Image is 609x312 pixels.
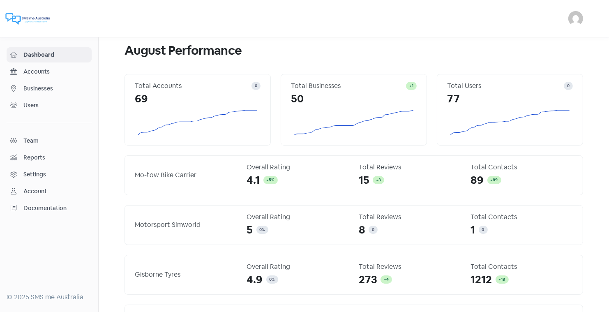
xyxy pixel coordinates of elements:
[23,204,88,213] span: Documentation
[135,270,237,280] div: Gisborne Tyres
[7,150,92,165] a: Reports
[359,222,365,238] span: 8
[7,167,92,182] a: Settings
[447,91,573,107] div: 77
[125,37,583,64] h1: August Performance
[247,212,349,222] div: Overall Rating
[471,262,573,272] div: Total Contacts
[567,83,570,88] span: 0
[7,201,92,216] a: Documentation
[23,153,88,162] span: Reports
[471,222,475,238] span: 1
[260,227,262,232] span: 0
[7,81,92,96] a: Businesses
[376,177,381,183] span: +3
[23,187,47,196] div: Account
[272,277,275,282] span: %
[247,172,260,188] span: 4.1
[359,212,461,222] div: Total Reviews
[7,292,92,302] div: © 2025 SMS me Australia
[471,172,484,188] span: 89
[23,170,46,179] div: Settings
[372,227,374,232] span: 0
[7,47,92,62] a: Dashboard
[471,272,492,288] span: 1212
[359,272,377,288] span: 273
[471,212,573,222] div: Total Contacts
[272,177,275,183] span: %
[409,83,413,88] span: +1
[135,170,237,180] div: Mo-tow Bike Carrier
[359,262,461,272] div: Total Reviews
[23,136,88,145] span: Team
[267,177,272,183] span: +5
[471,162,573,172] div: Total Contacts
[482,227,484,232] span: 0
[359,172,369,188] span: 15
[7,64,92,79] a: Accounts
[491,177,498,183] span: +89
[135,220,237,230] div: Motorsport Simworld
[255,83,257,88] span: 0
[499,277,505,282] span: +18
[568,11,583,26] img: User
[247,162,349,172] div: Overall Rating
[7,98,92,113] a: Users
[23,84,88,93] span: Businesses
[247,272,263,288] span: 4.9
[291,91,417,107] div: 50
[247,222,253,238] span: 5
[262,227,265,232] span: %
[135,91,261,107] div: 69
[384,277,389,282] span: +4
[447,81,564,91] div: Total Users
[135,81,251,91] div: Total Accounts
[291,81,406,91] div: Total Businesses
[23,101,88,110] span: Users
[247,262,349,272] div: Overall Rating
[23,51,88,59] span: Dashboard
[7,184,92,199] a: Account
[7,133,92,148] a: Team
[270,277,272,282] span: 0
[23,67,88,76] span: Accounts
[359,162,461,172] div: Total Reviews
